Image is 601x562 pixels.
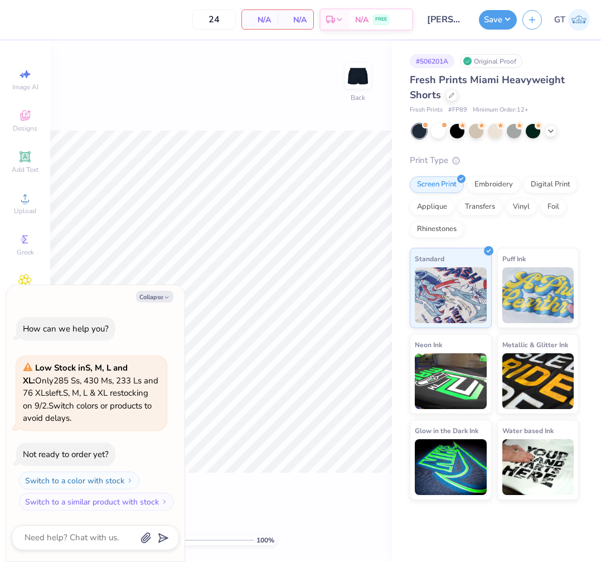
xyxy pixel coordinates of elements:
input: Untitled Design [419,8,473,31]
img: Standard [415,267,487,323]
div: Transfers [458,199,502,215]
span: Designs [13,124,37,133]
div: Screen Print [410,176,464,193]
img: Gil Tec [568,9,590,31]
div: Applique [410,199,454,215]
span: FREE [375,16,387,23]
span: Clipart & logos [6,289,45,307]
span: Metallic & Glitter Ink [502,339,568,350]
strong: Low Stock in S, M, L and XL : [23,362,128,386]
img: Switch to a similar product with stock [161,498,168,505]
img: Switch to a color with stock [127,477,133,484]
div: Vinyl [506,199,537,215]
a: GT [554,9,590,31]
button: Collapse [136,291,173,302]
div: Print Type [410,154,579,167]
div: # 506201A [410,54,454,68]
span: Image AI [12,83,38,92]
span: Neon Ink [415,339,442,350]
span: Greek [17,248,34,257]
span: Minimum Order: 12 + [473,105,529,115]
span: Add Text [12,165,38,174]
div: Foil [540,199,566,215]
span: Glow in the Dark Ink [415,425,478,436]
span: Fresh Prints Miami Heavyweight Shorts [410,73,565,102]
div: Digital Print [524,176,578,193]
img: Puff Ink [502,267,574,323]
span: N/A [355,14,369,26]
div: Back [351,93,365,103]
div: How can we help you? [23,323,109,334]
span: # FP89 [448,105,467,115]
button: Switch to a similar product with stock [19,493,174,511]
button: Save [479,10,517,30]
img: Water based Ink [502,439,574,495]
span: Fresh Prints [410,105,443,115]
input: – – [192,9,236,30]
span: Upload [14,206,36,215]
div: Embroidery [467,176,520,193]
img: Glow in the Dark Ink [415,439,487,495]
div: Rhinestones [410,221,464,238]
div: Not ready to order yet? [23,449,109,460]
span: N/A [284,14,307,26]
img: Neon Ink [415,353,487,409]
span: Only 285 Ss, 430 Ms, 233 Ls and 76 XLs left. S, M, L & XL restocking on 9/2. Switch colors or pro... [23,362,158,424]
span: Puff Ink [502,253,526,265]
div: Original Proof [460,54,522,68]
span: GT [554,13,565,26]
img: Back [347,65,369,87]
span: 100 % [256,535,274,545]
span: Standard [415,253,444,265]
span: Water based Ink [502,425,554,436]
span: N/A [249,14,271,26]
button: Switch to a color with stock [19,472,139,489]
img: Metallic & Glitter Ink [502,353,574,409]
